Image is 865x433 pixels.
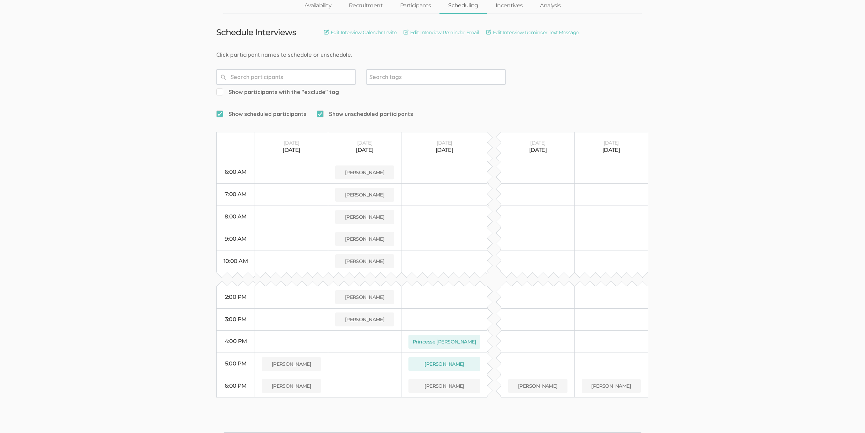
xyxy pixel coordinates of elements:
button: [PERSON_NAME] [335,188,394,202]
div: 7:00 AM [224,191,248,199]
button: [PERSON_NAME] [408,357,480,371]
div: 4:00 PM [224,338,248,346]
div: [DATE] [262,139,321,146]
button: [PERSON_NAME] [408,379,480,393]
input: Search participants [216,69,356,85]
button: [PERSON_NAME] [335,254,394,268]
div: [DATE] [408,146,480,154]
h3: Schedule Interviews [216,28,296,37]
button: Princesse [PERSON_NAME] [408,335,480,349]
button: [PERSON_NAME] [335,290,394,304]
div: [DATE] [508,146,567,154]
div: [DATE] [335,139,394,146]
div: Click participant names to schedule or unschedule. [216,51,649,59]
a: Edit Interview Calendar Invite [324,29,397,36]
button: [PERSON_NAME] [582,379,641,393]
div: 9:00 AM [224,235,248,243]
span: Show unscheduled participants [317,110,413,118]
button: [PERSON_NAME] [262,357,321,371]
div: [DATE] [508,139,567,146]
iframe: Chat Widget [830,400,865,433]
a: Edit Interview Reminder Email [404,29,479,36]
div: [DATE] [262,146,321,154]
div: [DATE] [408,139,480,146]
div: 2:00 PM [224,293,248,301]
a: Edit Interview Reminder Text Message [486,29,579,36]
button: [PERSON_NAME] [335,312,394,326]
div: [DATE] [582,139,641,146]
div: 3:00 PM [224,316,248,324]
button: [PERSON_NAME] [262,379,321,393]
button: [PERSON_NAME] [335,165,394,179]
div: [DATE] [335,146,394,154]
div: 6:00 AM [224,168,248,176]
button: [PERSON_NAME] [335,232,394,246]
div: 10:00 AM [224,257,248,265]
button: [PERSON_NAME] [508,379,567,393]
div: 8:00 AM [224,213,248,221]
div: [DATE] [582,146,641,154]
div: 5:00 PM [224,360,248,368]
div: 6:00 PM [224,382,248,390]
span: Show participants with the "exclude" tag [216,88,339,96]
button: [PERSON_NAME] [335,210,394,224]
input: Search tags [369,72,413,82]
span: Show scheduled participants [216,110,306,118]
